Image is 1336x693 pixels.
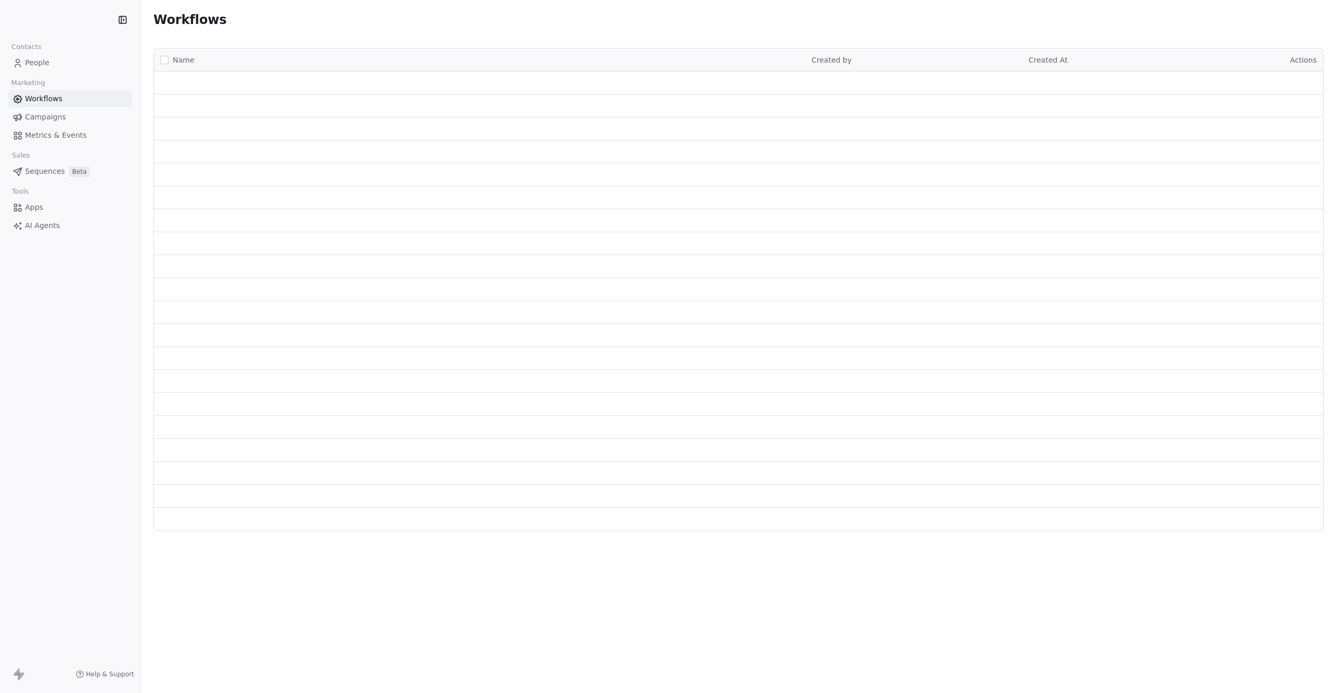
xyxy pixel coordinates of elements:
a: Help & Support [76,670,134,678]
span: Sales [7,148,34,163]
span: Sequences [25,166,65,177]
span: People [25,57,50,68]
span: AI Agents [25,220,60,231]
span: Workflows [25,93,63,104]
span: Marketing [7,75,50,91]
span: Created by [812,56,852,64]
span: Beta [69,166,90,177]
a: SequencesBeta [8,163,132,180]
span: Actions [1290,56,1317,64]
a: Apps [8,199,132,216]
a: Metrics & Events [8,127,132,144]
span: Name [173,55,194,66]
span: Tools [7,184,33,199]
a: Workflows [8,90,132,107]
a: AI Agents [8,217,132,234]
a: Campaigns [8,109,132,126]
span: Contacts [7,39,46,55]
span: Apps [25,202,43,213]
span: Metrics & Events [25,130,87,141]
span: Campaigns [25,112,66,123]
a: People [8,54,132,71]
span: Help & Support [86,670,134,678]
span: Created At [1029,56,1068,64]
span: Workflows [153,13,226,27]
